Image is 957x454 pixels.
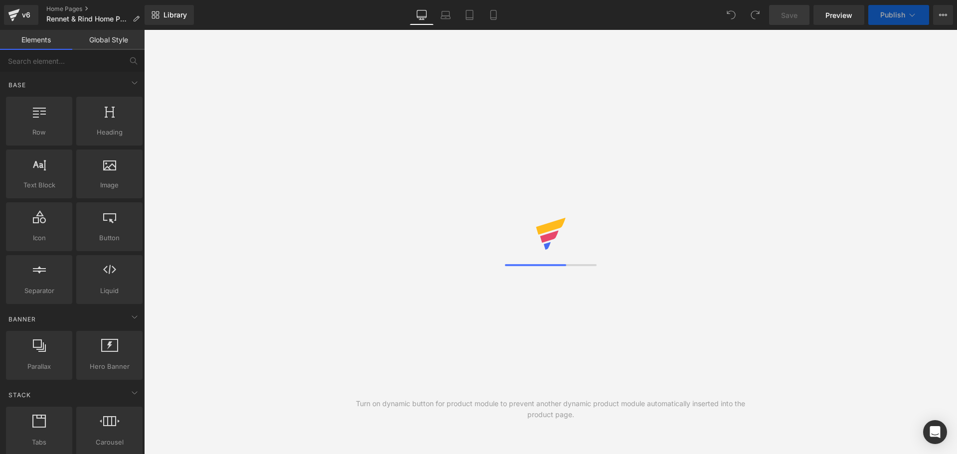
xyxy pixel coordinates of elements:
div: v6 [20,8,32,21]
button: Publish [868,5,929,25]
button: Undo [721,5,741,25]
a: New Library [145,5,194,25]
button: Redo [745,5,765,25]
span: Library [163,10,187,19]
span: Tabs [9,437,69,448]
button: More [933,5,953,25]
a: v6 [4,5,38,25]
span: Carousel [79,437,140,448]
span: Hero Banner [79,361,140,372]
div: Turn on dynamic button for product module to prevent another dynamic product module automatically... [347,398,754,420]
span: Stack [7,390,32,400]
span: Row [9,127,69,138]
span: Text Block [9,180,69,190]
span: Parallax [9,361,69,372]
span: Rennet & Rind Home Page [46,15,129,23]
span: Button [79,233,140,243]
a: Mobile [481,5,505,25]
a: Preview [813,5,864,25]
a: Tablet [458,5,481,25]
a: Global Style [72,30,145,50]
span: Publish [880,11,905,19]
span: Heading [79,127,140,138]
a: Desktop [410,5,434,25]
span: Separator [9,286,69,296]
span: Banner [7,314,37,324]
span: Icon [9,233,69,243]
span: Preview [825,10,852,20]
span: Image [79,180,140,190]
span: Save [781,10,797,20]
a: Home Pages [46,5,148,13]
a: Laptop [434,5,458,25]
span: Liquid [79,286,140,296]
div: Open Intercom Messenger [923,420,947,444]
span: Base [7,80,27,90]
